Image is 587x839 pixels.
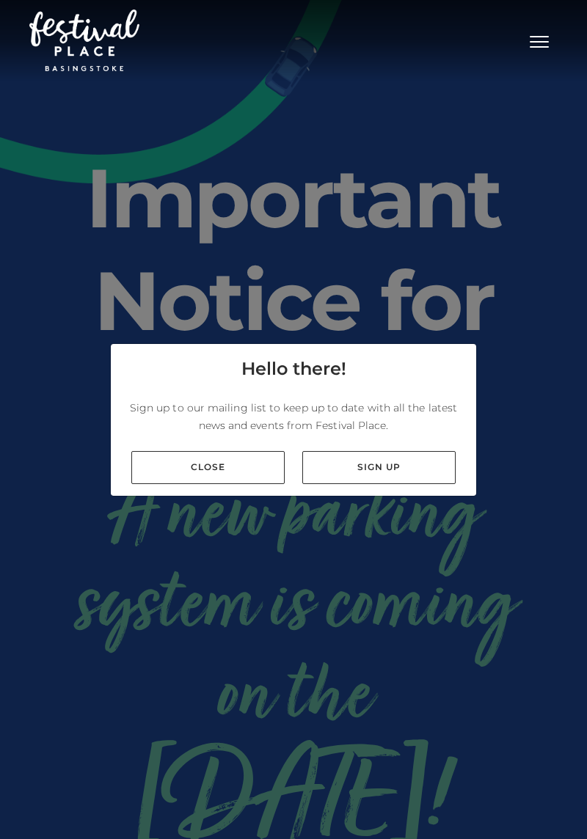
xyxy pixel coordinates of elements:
a: Close [131,451,285,484]
img: Festival Place Logo [29,10,139,71]
p: Sign up to our mailing list to keep up to date with all the latest news and events from Festival ... [123,399,464,434]
button: Toggle navigation [521,29,558,51]
h4: Hello there! [241,356,346,382]
a: Sign up [302,451,456,484]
